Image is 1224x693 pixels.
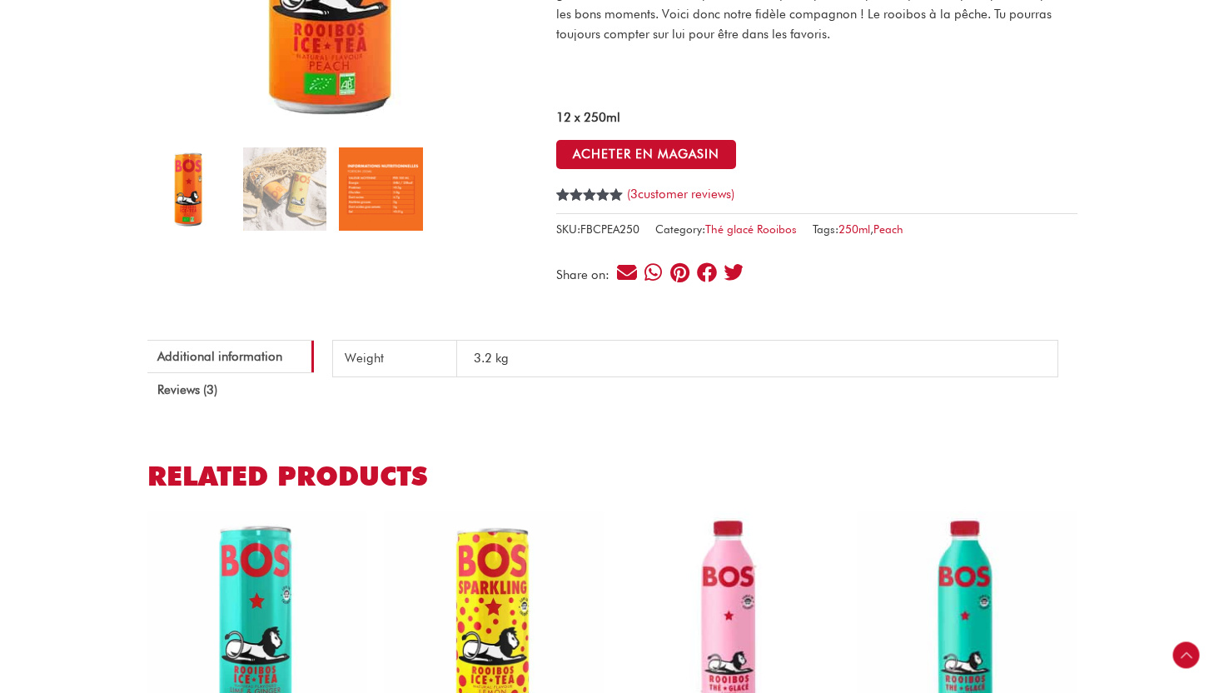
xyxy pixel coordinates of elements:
table: Product Details [332,340,1058,377]
div: Share on whatsapp [642,262,664,284]
span: Tags: , [813,219,903,239]
span: Rated out of 5 based on customer ratings [556,188,624,257]
a: Thé glacé Rooibos [705,222,797,236]
span: FBCPEA250 [580,222,639,236]
a: Additional information [147,340,314,372]
h2: Related products [147,460,1077,493]
span: 3 [630,187,638,202]
span: Category: [655,219,797,239]
div: Share on pinterest [669,262,691,284]
div: Share on twitter [722,262,744,284]
div: Share on: [556,269,615,282]
span: 3 [556,188,563,220]
a: Reviews (3) [147,373,314,406]
a: Peach [873,222,903,236]
th: Weight [332,341,457,377]
a: (3customer reviews) [627,187,734,202]
img: Rooibos thé glacé saveur pêche - Image 3 [339,147,422,231]
span: SKU: [556,219,639,239]
div: Share on email [615,262,638,284]
button: ACHETER EN MAGASIN [556,140,736,169]
img: LEMON-PEACH-2-copy [243,147,326,231]
td: 3.2 kg [457,341,1058,377]
p: 12 x 250ml [556,107,1077,127]
a: 250ml [838,222,870,236]
img: Rooibos thé glacé saveur pêche [147,147,231,231]
div: Share on facebook [695,262,718,284]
